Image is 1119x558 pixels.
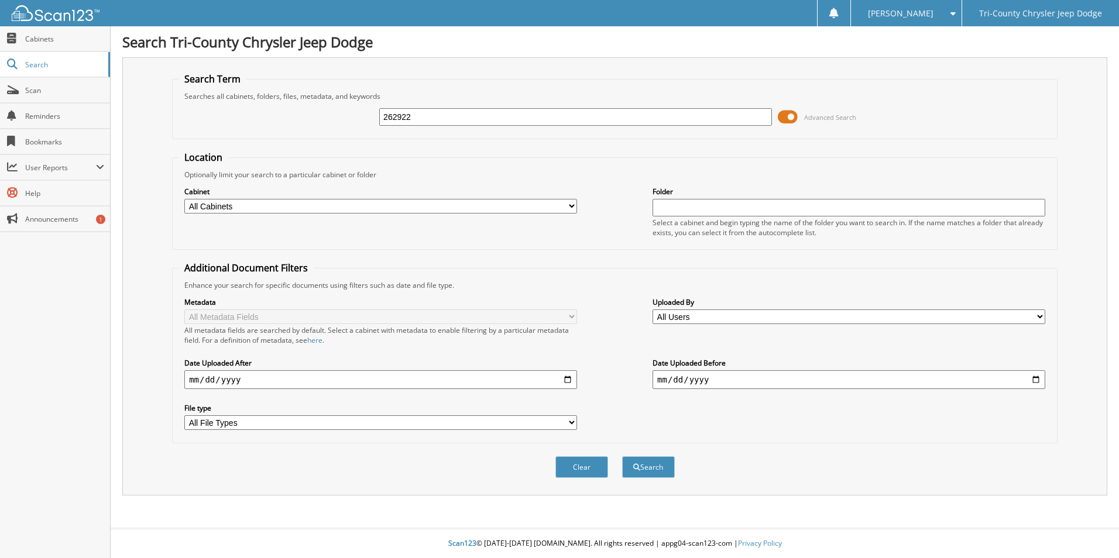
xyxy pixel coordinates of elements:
[184,358,577,368] label: Date Uploaded After
[12,5,99,21] img: scan123-logo-white.svg
[738,538,782,548] a: Privacy Policy
[25,137,104,147] span: Bookmarks
[184,325,577,345] div: All metadata fields are searched by default. Select a cabinet with metadata to enable filtering b...
[111,529,1119,558] div: © [DATE]-[DATE] [DOMAIN_NAME]. All rights reserved | appg04-scan123-com |
[448,538,476,548] span: Scan123
[25,111,104,121] span: Reminders
[25,85,104,95] span: Scan
[25,60,102,70] span: Search
[25,214,104,224] span: Announcements
[868,10,933,17] span: [PERSON_NAME]
[653,187,1045,197] label: Folder
[184,187,577,197] label: Cabinet
[307,335,322,345] a: here
[653,297,1045,307] label: Uploaded By
[184,370,577,389] input: start
[653,358,1045,368] label: Date Uploaded Before
[179,91,1051,101] div: Searches all cabinets, folders, files, metadata, and keywords
[179,280,1051,290] div: Enhance your search for specific documents using filters such as date and file type.
[179,261,314,274] legend: Additional Document Filters
[122,32,1107,51] h1: Search Tri-County Chrysler Jeep Dodge
[653,218,1045,237] div: Select a cabinet and begin typing the name of the folder you want to search in. If the name match...
[184,297,577,307] label: Metadata
[184,403,577,413] label: File type
[653,370,1045,389] input: end
[25,34,104,44] span: Cabinets
[804,113,856,122] span: Advanced Search
[25,163,96,173] span: User Reports
[979,10,1102,17] span: Tri-County Chrysler Jeep Dodge
[555,456,608,478] button: Clear
[179,151,228,164] legend: Location
[179,170,1051,180] div: Optionally limit your search to a particular cabinet or folder
[96,215,105,224] div: 1
[622,456,675,478] button: Search
[179,73,246,85] legend: Search Term
[25,188,104,198] span: Help
[1060,502,1119,558] iframe: Chat Widget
